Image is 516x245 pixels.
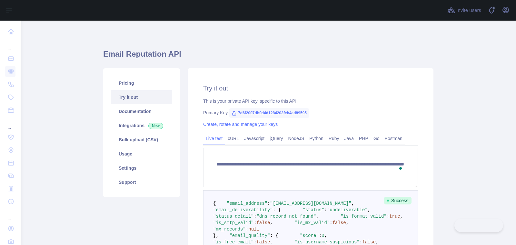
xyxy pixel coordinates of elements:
a: Javascript [242,133,267,144]
a: Documentation [111,104,172,118]
span: New [148,123,163,129]
a: Create, rotate and manage your keys [203,122,278,127]
span: : [246,227,248,232]
span: false [256,240,270,245]
a: jQuery [267,133,285,144]
span: "is_username_suspicious" [294,240,360,245]
span: "email_deliverability" [213,207,273,212]
span: : [254,214,256,219]
span: : [319,233,322,238]
span: , [316,214,319,219]
span: : [324,207,327,212]
span: , [368,207,370,212]
a: Python [307,133,326,144]
span: : [330,220,332,225]
span: : { [273,207,281,212]
div: ... [5,39,15,52]
span: { [213,201,216,206]
span: false [332,220,346,225]
h2: Try it out [203,84,418,93]
a: Support [111,175,172,189]
span: false [362,240,376,245]
span: "is_format_valid" [341,214,387,219]
span: "[EMAIL_ADDRESS][DOMAIN_NAME]" [270,201,351,206]
span: "is_free_email" [213,240,254,245]
a: PHP [356,133,371,144]
span: "is_mx_valid" [294,220,330,225]
span: "status" [303,207,324,212]
span: : [254,240,256,245]
a: Settings [111,161,172,175]
button: Invite users [446,5,482,15]
span: , [400,214,403,219]
a: Pricing [111,76,172,90]
span: "score" [300,233,319,238]
span: Invite users [456,7,481,14]
span: , [346,220,349,225]
span: "status_detail" [213,214,254,219]
span: Success [384,197,412,204]
span: : [254,220,256,225]
span: true [389,214,400,219]
span: : [267,201,270,206]
span: : [387,214,389,219]
h1: Email Reputation API [103,49,433,64]
a: Postman [382,133,405,144]
div: ... [5,209,15,221]
div: This is your private API key, specific to this API. [203,98,418,104]
span: 7d6f2007db0d4d1284203feb4ed89595 [229,108,309,118]
span: : [360,240,362,245]
span: "is_smtp_valid" [213,220,254,225]
a: cURL [225,133,242,144]
a: Go [371,133,382,144]
span: }, [213,233,219,238]
span: "undeliverable" [327,207,368,212]
span: , [324,233,327,238]
span: 0 [322,233,324,238]
a: Bulk upload (CSV) [111,133,172,147]
span: "mx_records" [213,227,246,232]
a: Java [342,133,357,144]
span: "email_quality" [229,233,270,238]
iframe: Toggle Customer Support [454,219,503,232]
span: null [248,227,259,232]
a: NodeJS [285,133,307,144]
div: ... [5,117,15,130]
span: "dns_record_not_found" [256,214,316,219]
textarea: To enrich screen reader interactions, please activate Accessibility in Grammarly extension settings [203,148,418,187]
span: , [376,240,378,245]
span: false [256,220,270,225]
span: , [352,201,354,206]
a: Live test [203,133,225,144]
a: Usage [111,147,172,161]
span: : { [270,233,278,238]
a: Ruby [326,133,342,144]
span: "email_address" [227,201,267,206]
a: Try it out [111,90,172,104]
div: Primary Key: [203,109,418,116]
span: , [270,220,273,225]
a: Integrations New [111,118,172,133]
span: , [270,240,273,245]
